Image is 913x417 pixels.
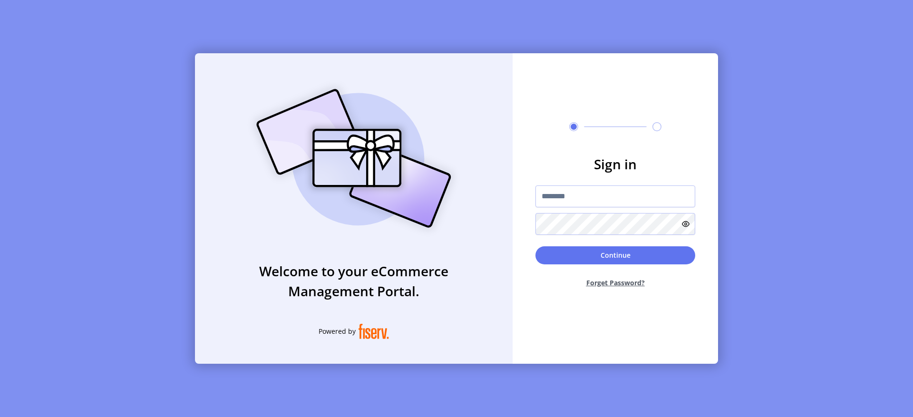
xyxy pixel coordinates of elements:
[535,154,695,174] h3: Sign in
[319,326,356,336] span: Powered by
[195,261,513,301] h3: Welcome to your eCommerce Management Portal.
[535,270,695,295] button: Forget Password?
[242,78,466,238] img: card_Illustration.svg
[535,246,695,264] button: Continue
